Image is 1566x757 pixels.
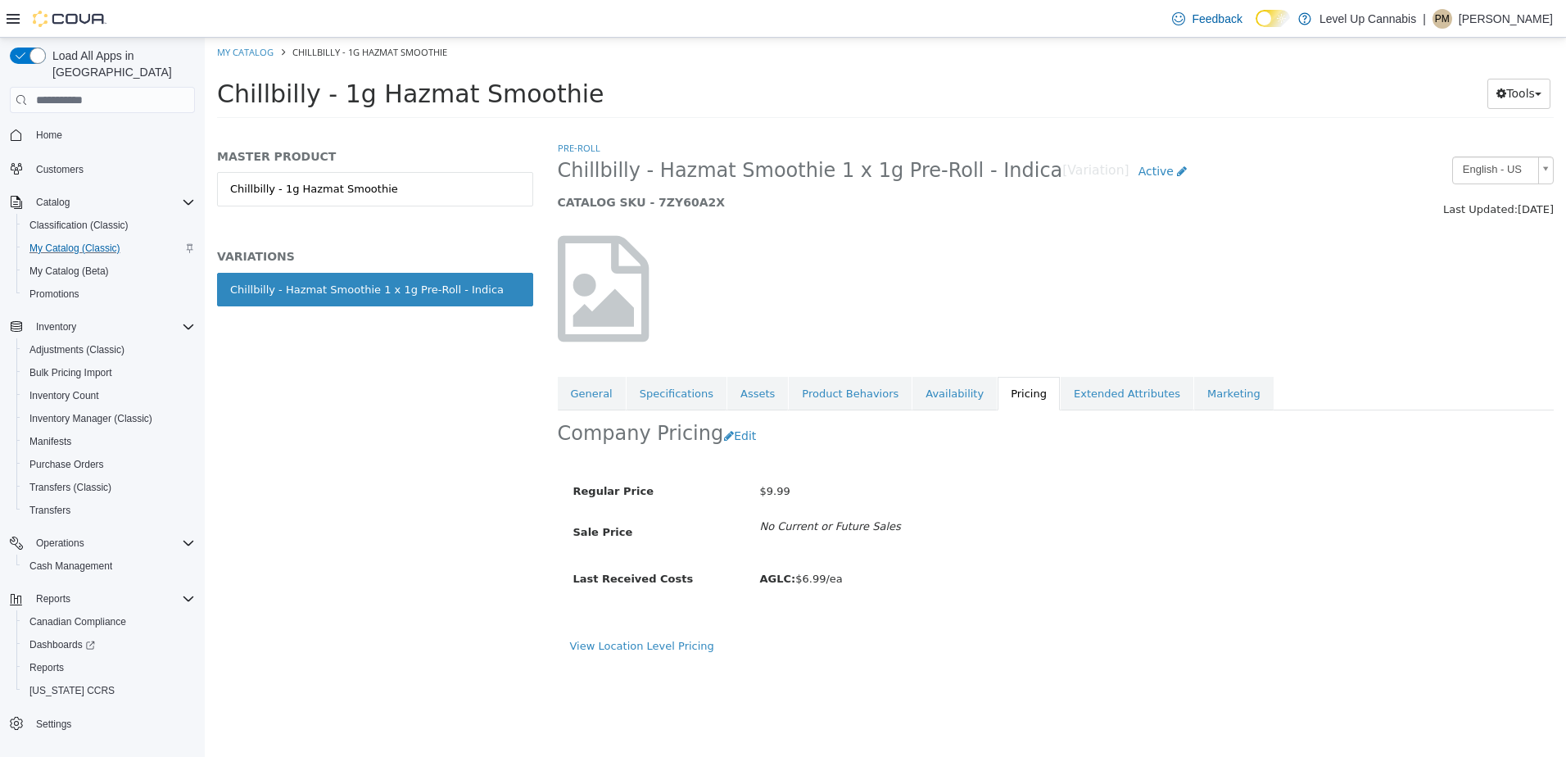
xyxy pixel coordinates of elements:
span: Reports [29,661,64,674]
button: Home [3,123,201,147]
span: Catalog [36,196,70,209]
a: Product Behaviors [584,339,707,374]
span: Inventory Manager (Classic) [23,409,195,428]
span: Reports [36,592,70,605]
a: Extended Attributes [856,339,989,374]
span: Settings [29,714,195,734]
span: Adjustments (Classic) [29,343,124,356]
a: Cash Management [23,556,119,576]
button: Transfers (Classic) [16,476,201,499]
button: Purchase Orders [16,453,201,476]
button: Edit [518,383,560,414]
a: Settings [29,714,78,734]
a: Dashboards [16,633,201,656]
small: [Variation] [858,127,924,140]
span: Feedback [1192,11,1242,27]
a: Inventory Count [23,386,106,406]
span: Dashboards [23,635,195,655]
a: Feedback [1165,2,1248,35]
button: Reports [29,589,77,609]
span: Inventory [29,317,195,337]
a: Transfers (Classic) [23,478,118,497]
button: My Catalog (Beta) [16,260,201,283]
span: Promotions [29,288,79,301]
button: Reports [16,656,201,679]
a: Dashboards [23,635,102,655]
p: Level Up Cannabis [1319,9,1416,29]
span: Home [29,125,195,145]
span: Adjustments (Classic) [23,340,195,360]
b: AGLC: [554,535,591,547]
p: | [1423,9,1426,29]
button: Settings [3,712,201,736]
a: Home [29,125,69,145]
span: Chillbilly - Hazmat Smoothie 1 x 1g Pre-Roll - Indica [353,120,858,146]
span: Manifests [23,432,195,451]
span: PM [1435,9,1450,29]
p: [PERSON_NAME] [1459,9,1553,29]
button: Inventory Manager (Classic) [16,407,201,430]
button: Promotions [16,283,201,306]
div: Chillbilly - Hazmat Smoothie 1 x 1g Pre-Roll - Indica [25,244,299,261]
h2: Company Pricing [353,383,519,409]
a: View Location Level Pricing [365,602,509,614]
button: Customers [3,156,201,180]
span: Inventory Count [23,386,195,406]
span: Cash Management [23,556,195,576]
span: Bulk Pricing Import [29,366,112,379]
a: Chillbilly - 1g Hazmat Smoothie [12,134,328,169]
a: Pricing [793,339,855,374]
button: Bulk Pricing Import [16,361,201,384]
a: Promotions [23,284,86,304]
a: Reports [23,658,70,678]
span: Bulk Pricing Import [23,363,195,383]
span: Reports [29,589,195,609]
span: $9.99 [554,447,585,460]
a: Assets [523,339,583,374]
button: Catalog [3,191,201,214]
span: Last Updated: [1238,165,1313,178]
button: Inventory [3,315,201,338]
a: Transfers [23,501,77,520]
span: My Catalog (Beta) [23,261,195,281]
button: Reports [3,587,201,610]
span: Regular Price [369,447,449,460]
span: My Catalog (Classic) [29,242,120,255]
a: Customers [29,160,90,179]
span: Canadian Compliance [29,615,126,628]
button: Transfers [16,499,201,522]
span: Inventory [36,320,76,333]
button: Tools [1283,41,1346,71]
span: Settings [36,718,71,731]
button: Canadian Compliance [16,610,201,633]
a: Specifications [422,339,522,374]
span: Classification (Classic) [23,215,195,235]
a: My Catalog [12,8,69,20]
button: [US_STATE] CCRS [16,679,201,702]
span: Transfers (Classic) [23,478,195,497]
button: My Catalog (Classic) [16,237,201,260]
span: Sale Price [369,488,428,501]
a: My Catalog (Classic) [23,238,127,258]
span: Active [934,127,969,140]
span: $6.99/ea [554,535,637,547]
span: English - US [1248,120,1327,145]
span: Chillbilly - 1g Hazmat Smoothie [12,42,399,70]
a: Canadian Compliance [23,612,133,632]
button: Operations [3,532,201,555]
span: Catalog [29,193,195,212]
input: Dark Mode [1256,10,1290,27]
h5: VARIATIONS [12,211,328,226]
span: Operations [29,533,195,553]
span: Transfers [29,504,70,517]
span: Canadian Compliance [23,612,195,632]
a: Availability [708,339,792,374]
span: Reports [23,658,195,678]
span: Dashboards [29,638,95,651]
i: No Current or Future Sales [554,483,695,495]
button: Manifests [16,430,201,453]
button: Catalog [29,193,76,212]
a: Manifests [23,432,78,451]
span: Transfers (Classic) [29,481,111,494]
span: Washington CCRS [23,681,195,700]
